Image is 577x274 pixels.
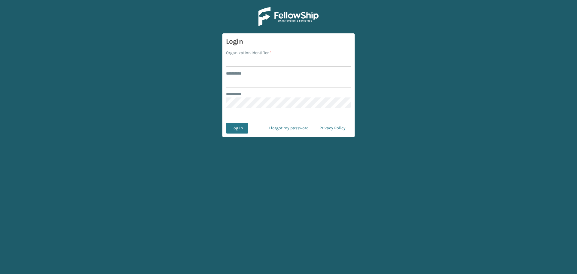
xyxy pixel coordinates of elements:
h3: Login [226,37,351,46]
button: Log In [226,123,248,134]
a: Privacy Policy [314,123,351,134]
a: I forgot my password [263,123,314,134]
img: Logo [258,7,319,26]
label: Organization Identifier [226,50,271,56]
